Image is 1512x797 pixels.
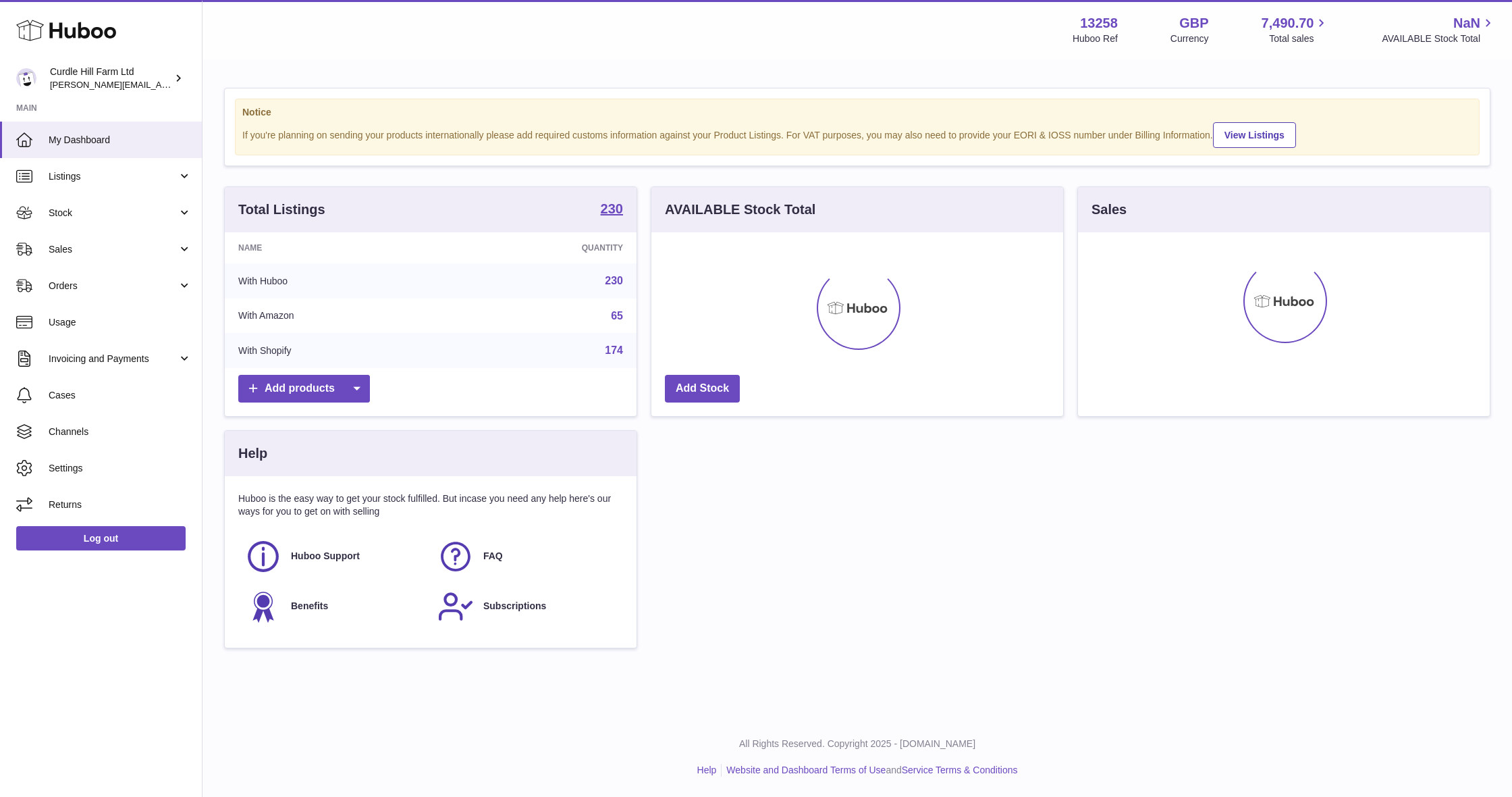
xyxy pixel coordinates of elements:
[238,375,370,403] a: Add products
[601,202,623,218] a: 230
[50,79,271,90] span: [PERSON_NAME][EMAIL_ADDRESS][DOMAIN_NAME]
[238,492,623,518] p: Huboo is the easy way to get your stock fulfilled. But incase you need any help here's our ways f...
[49,498,192,511] span: Returns
[49,426,192,438] span: Channels
[1091,201,1127,219] h3: Sales
[49,207,178,220] span: Stock
[726,765,886,775] a: Website and Dashboard Terms of Use
[49,353,178,365] span: Invoicing and Payments
[49,462,192,475] span: Settings
[437,588,616,625] a: Subscriptions
[437,538,616,575] a: FAQ
[49,389,192,402] span: Cases
[242,106,1472,119] strong: Notice
[1170,32,1209,45] div: Currency
[697,765,717,775] a: Help
[16,526,186,550] a: Log out
[49,243,178,256] span: Sales
[1179,14,1208,32] strong: GBP
[49,134,192,147] span: My Dashboard
[225,333,450,368] td: With Shopify
[213,738,1501,750] p: All Rights Reserved. Copyright 2025 - [DOMAIN_NAME]
[50,66,171,91] div: Curdle Hill Farm Ltd
[902,765,1018,775] a: Service Terms & Conditions
[245,588,424,625] a: Benefits
[665,375,740,403] a: Add Stock
[225,232,450,263] th: Name
[722,764,1017,777] li: and
[238,201,325,219] h3: Total Listings
[1382,14,1496,45] a: NaN AVAILABLE Stock Total
[450,232,637,263] th: Quantity
[1262,14,1314,32] span: 7,490.70
[1073,32,1118,45] div: Huboo Ref
[483,600,546,613] span: Subscriptions
[605,344,623,356] a: 174
[611,310,623,322] a: 65
[245,538,424,575] a: Huboo Support
[238,444,267,463] h3: Help
[16,68,36,88] img: miranda@diddlysquatfarmshop.com
[1080,14,1118,32] strong: 13258
[291,550,360,563] span: Huboo Support
[483,550,503,563] span: FAQ
[605,275,623,286] a: 230
[665,201,815,219] h3: AVAILABLE Stock Total
[225,263,450,299] td: With Huboo
[1213,122,1296,148] a: View Listings
[1262,14,1330,45] a: 7,490.70 Total sales
[1382,32,1496,45] span: AVAILABLE Stock Total
[225,299,450,334] td: With Amazon
[49,170,178,183] span: Listings
[1453,14,1480,32] span: NaN
[291,600,328,613] span: Benefits
[601,202,623,215] strong: 230
[1269,32,1329,45] span: Total sales
[49,280,178,292] span: Orders
[49,316,192,329] span: Usage
[242,120,1472,148] div: If you're planning on sending your products internationally please add required customs informati...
